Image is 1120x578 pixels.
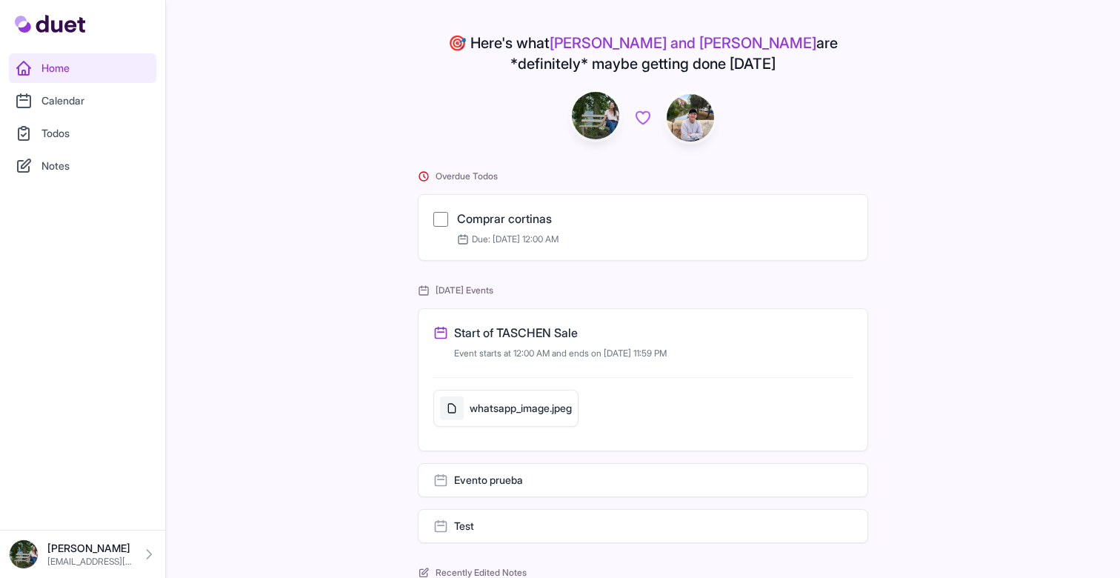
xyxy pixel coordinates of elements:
[418,285,868,296] h2: [DATE] Events
[433,324,853,359] a: Start of TASCHEN Sale Event starts at 12:00 AM and ends on [DATE] 11:59 PM
[433,390,579,436] a: whatsapp_image.jpeg
[470,401,572,416] h5: whatsapp_image.jpeg
[457,211,552,226] a: Comprar cortinas
[418,170,868,182] h2: Overdue Todos
[9,53,156,83] a: Home
[9,539,156,569] a: [PERSON_NAME] [EMAIL_ADDRESS][DOMAIN_NAME]
[550,34,816,52] span: [PERSON_NAME] and [PERSON_NAME]
[454,519,474,534] h3: Test
[418,33,868,74] h4: 🎯 Here's what are *definitely* maybe getting done [DATE]
[572,92,619,139] img: DSC08576_Original.jpeg
[9,86,156,116] a: Calendar
[9,539,39,569] img: DSC08576_Original.jpeg
[454,348,853,359] div: Event starts at 12:00 AM and ends on [DATE] 11:59 PM
[454,473,523,488] h3: Evento prueba
[418,463,868,497] a: Evento prueba
[454,324,578,342] h3: Start of TASCHEN Sale
[9,151,156,181] a: Notes
[457,233,559,245] span: Due: [DATE] 12:00 AM
[9,119,156,148] a: Todos
[667,94,714,142] img: IMG_0278.jpeg
[47,556,133,568] p: [EMAIL_ADDRESS][DOMAIN_NAME]
[418,509,868,543] a: Test
[47,541,133,556] p: [PERSON_NAME]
